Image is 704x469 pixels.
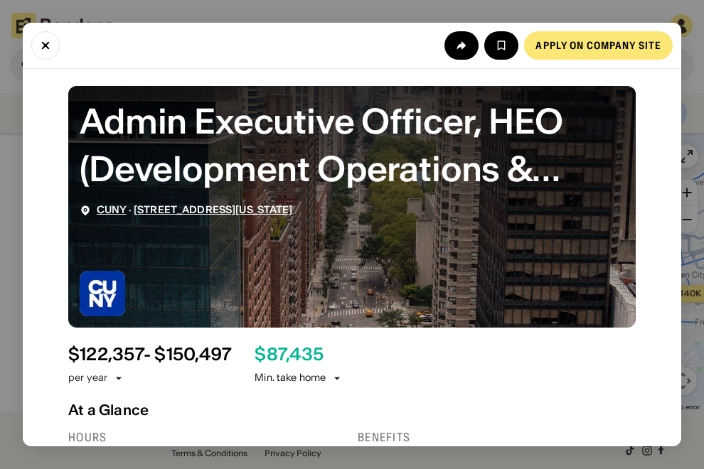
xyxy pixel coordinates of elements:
img: CUNY logo [80,271,125,316]
div: $ 122,357 - $150,497 [68,345,232,365]
div: Benefits [358,430,636,445]
div: Min. take home [255,371,343,385]
div: Apply on company site [535,41,661,50]
div: · [97,204,293,216]
div: At a Glance [68,401,636,419]
div: Admin Executive Officer, HEO (Development Operations & Strategy Management) - Institutional Advan... [80,97,624,193]
div: Hours [68,430,346,445]
div: $ 87,435 [255,345,324,365]
span: CUNY [97,203,127,216]
button: Close [31,31,60,60]
div: per year [68,371,107,385]
span: [STREET_ADDRESS][US_STATE] [134,203,293,216]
